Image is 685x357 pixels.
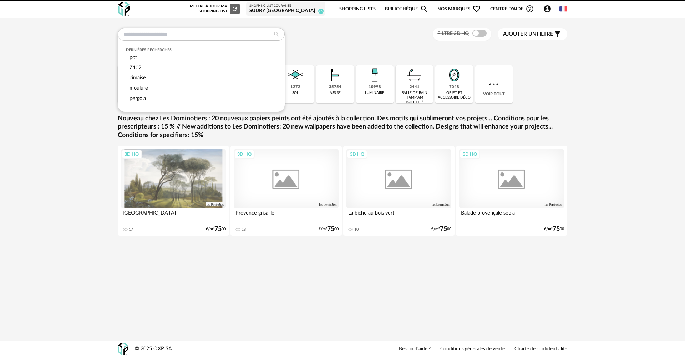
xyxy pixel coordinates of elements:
div: Voir tout [475,65,513,103]
span: pergola [130,96,146,101]
div: 1272 [290,85,300,90]
img: OXP [118,2,130,16]
div: luminaire [365,91,384,95]
a: 3D HQ [GEOGRAPHIC_DATA] 17 €/m²7500 [118,146,229,236]
div: 35754 [329,85,341,90]
div: [GEOGRAPHIC_DATA] [121,208,226,222]
a: Charte de confidentialité [514,346,567,352]
div: €/m² 00 [319,227,339,232]
span: 75 [214,227,222,232]
span: 26 [318,9,324,14]
div: Balade provençale sépia [459,208,564,222]
img: Miroir.png [445,65,464,85]
a: Nouveau chez Les Dominotiers : 20 nouveaux papiers peints ont été ajoutés à la collection. Des mo... [118,115,567,140]
span: pot [130,55,137,60]
a: Shopping Lists [339,1,376,17]
div: 3D HQ [121,150,142,159]
span: moulure [130,85,148,91]
img: more.7b13dc1.svg [487,78,500,91]
span: Centre d'aideHelp Circle Outline icon [490,5,534,13]
div: Shopping List courante [249,4,322,8]
a: 3D HQ Balade provençale sépia €/m²7500 [456,146,567,236]
div: objet et accessoire déco [437,91,471,100]
img: fr [559,5,567,13]
div: 10998 [369,85,381,90]
div: sol [292,91,299,95]
div: La biche au bois vert [346,208,451,222]
span: 75 [440,227,447,232]
div: assise [330,91,341,95]
img: Salle%20de%20bain.png [405,65,424,85]
img: Sol.png [286,65,305,85]
div: 2441 [410,85,420,90]
img: OXP [118,343,128,355]
span: Filtre 3D HQ [437,31,469,36]
img: Assise.png [325,65,345,85]
div: Dernières recherches [126,47,277,52]
span: cimaise [130,75,146,80]
span: Help Circle Outline icon [526,5,534,13]
div: Mettre à jour ma Shopping List [188,4,240,14]
div: 3D HQ [347,150,367,159]
div: 10 [354,227,359,232]
div: 18 [242,227,246,232]
span: Z102 [130,65,141,70]
div: Provence grisaille [234,208,339,222]
a: Conditions générales de vente [440,346,505,352]
a: 3D HQ Provence grisaille 18 €/m²7500 [230,146,342,236]
span: Refresh icon [232,7,238,11]
div: 7048 [449,85,459,90]
span: Filter icon [553,30,562,39]
img: Luminaire.png [365,65,384,85]
a: 3D HQ La biche au bois vert 10 €/m²7500 [343,146,455,236]
div: 3D HQ [460,150,480,159]
span: Account Circle icon [543,5,552,13]
div: salle de bain hammam toilettes [398,91,431,105]
div: €/m² 00 [544,227,564,232]
span: 75 [553,227,560,232]
div: © 2025 OXP SA [135,346,172,352]
button: Ajouter unfiltre Filter icon [498,28,567,40]
span: Ajouter un [503,31,537,37]
span: Account Circle icon [543,5,555,13]
span: Magnify icon [420,5,428,13]
a: Besoin d'aide ? [399,346,431,352]
div: €/m² 00 [206,227,226,232]
div: €/m² 00 [431,227,451,232]
span: filtre [503,31,553,38]
span: Nos marques [437,1,481,17]
a: BibliothèqueMagnify icon [385,1,428,17]
div: 3D HQ [234,150,255,159]
span: 75 [327,227,334,232]
div: 17 [129,227,133,232]
a: Shopping List courante SUDRY [GEOGRAPHIC_DATA] 26 [249,4,322,14]
div: SUDRY [GEOGRAPHIC_DATA] [249,8,322,14]
span: Heart Outline icon [472,5,481,13]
